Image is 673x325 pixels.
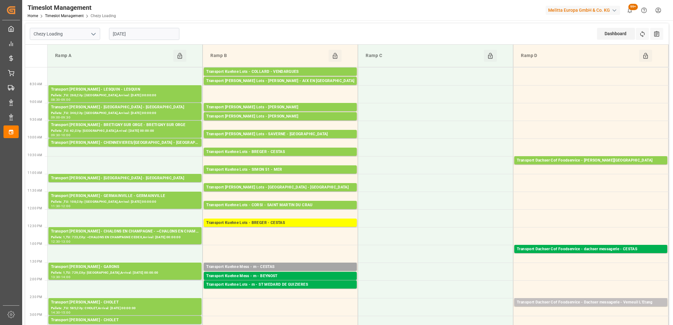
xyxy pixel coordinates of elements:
button: Melitta Europa GmbH & Co. KG [546,4,623,16]
div: Pallets: 1,TU: 729,City: [GEOGRAPHIC_DATA],Arrival: [DATE] 00:00:00 [51,270,199,276]
div: Transport [PERSON_NAME] - LESQUIN - LESQUIN [51,86,199,93]
button: show 100 new notifications [623,3,637,17]
span: 10:00 AM [28,136,42,139]
div: Transport Dachser Cof Foodservice - dachser messagerie - CESTAS [517,246,665,252]
div: Pallets: ,TU: 175,City: Verneuil L'Etang,Arrival: [DATE] 00:00:00 [517,306,665,311]
div: Pallets: 18,TU: 654,City: [GEOGRAPHIC_DATA]/MARNE CEDEX,Arrival: [DATE] 00:00:00 [51,146,199,151]
div: Pallets: ,TU: 52,City: [GEOGRAPHIC_DATA],Arrival: [DATE] 00:00:00 [206,84,354,90]
div: Pallets: 10,TU: 608,City: CARQUEFOU,Arrival: [DATE] 00:00:00 [206,111,354,116]
div: 10:00 [61,134,70,137]
button: open menu [88,29,98,39]
div: Transport [PERSON_NAME] - GERMAINVILLE - GERMAINVILLE [51,193,199,199]
a: Home [28,14,38,18]
div: Pallets: 11,TU: 16,City: MER,Arrival: [DATE] 00:00:00 [206,173,354,178]
span: 8:30 AM [30,82,42,86]
div: Pallets: ,TU: 268,City: [GEOGRAPHIC_DATA],Arrival: [DATE] 00:00:00 [51,93,199,98]
span: 12:30 PM [28,224,42,228]
div: Pallets: ,TU: 18,City: CESTAS,Arrival: [DATE] 00:00:00 [206,270,354,276]
div: 12:30 [51,240,60,243]
div: Pallets: 1,TU: 214,City: [GEOGRAPHIC_DATA],Arrival: [DATE] 00:00:00 [206,226,354,232]
span: 11:30 AM [28,189,42,192]
div: 09:00 [51,116,60,119]
span: 2:30 PM [30,295,42,299]
div: - [60,240,61,243]
div: Pallets: 1,TU: 723,City: ~CHALONS EN CHAMPAGNE CEDEX,Arrival: [DATE] 00:00:00 [51,235,199,240]
div: Pallets: 6,TU: ,City: CARQUEFOU,Arrival: [DATE] 00:00:00 [206,120,354,125]
div: Transport Kuehne Mess - m - CESTAS [206,264,354,270]
div: 15:00 [61,311,70,314]
div: - [60,98,61,101]
div: Transport [PERSON_NAME] - [GEOGRAPHIC_DATA] - [GEOGRAPHIC_DATA] [51,175,199,182]
div: Transport Kuehne Lots - BREGER - CESTAS [206,220,354,226]
div: Transport Kuehne Lots - CORSI - SAINT MARTIN DU CRAU [206,202,354,208]
span: 1:00 PM [30,242,42,245]
div: 14:00 [61,276,70,278]
span: 9:30 AM [30,118,42,121]
div: Transport [PERSON_NAME] Lots - [PERSON_NAME] - AIX EN [GEOGRAPHIC_DATA] [206,78,354,84]
button: Help Center [637,3,651,17]
div: 14:30 [51,311,60,314]
div: Ramp A [53,50,173,62]
div: 13:30 [51,276,60,278]
div: 12:00 [61,205,70,207]
div: Transport Kuehne Lots - SIMON 51 - MER [206,167,354,173]
div: Transport [PERSON_NAME] - CHENNEVIERES/[GEOGRAPHIC_DATA] - [GEOGRAPHIC_DATA]/MARNE CEDEX [51,140,199,146]
div: 09:30 [51,134,60,137]
div: Transport Dachser Cof Foodservice - Dachser messagerie - Verneuil L'Etang [517,299,665,306]
div: Transport [PERSON_NAME] - CHOLET [51,317,199,323]
div: Transport [PERSON_NAME] Lots - [PERSON_NAME] [206,104,354,111]
div: Pallets: ,TU: 108,City: [GEOGRAPHIC_DATA],Arrival: [DATE] 00:00:00 [51,199,199,205]
span: 3:00 PM [30,313,42,316]
div: Pallets: ,TU: 585,City: CHOLET,Arrival: [DATE] 00:00:00 [51,306,199,311]
span: 11:00 AM [28,171,42,175]
div: Transport Kuehne Lots - BREGER - CESTAS [206,149,354,155]
span: 12:00 PM [28,207,42,210]
div: - [60,116,61,119]
div: Pallets: ,TU: 76,City: [GEOGRAPHIC_DATA],Arrival: [DATE] 00:00:00 [206,279,354,285]
div: 08:30 [51,98,60,101]
span: 99+ [628,4,638,10]
div: Pallets: ,TU: 5,City: [GEOGRAPHIC_DATA],Arrival: [DATE] 00:00:00 [206,288,354,293]
div: Pallets: 12,TU: 176,City: [GEOGRAPHIC_DATA],Arrival: [DATE] 00:00:00 [206,75,354,80]
div: Transport [PERSON_NAME] Lots - [GEOGRAPHIC_DATA] - [GEOGRAPHIC_DATA] [206,184,354,191]
div: Pallets: ,TU: 470,City: [GEOGRAPHIC_DATA],Arrival: [DATE] 00:00:00 [51,182,199,187]
div: Dashboard [597,28,635,40]
div: Transport [PERSON_NAME] Lots - SAVERNE - [GEOGRAPHIC_DATA] [206,131,354,137]
div: - [60,311,61,314]
div: 09:30 [61,116,70,119]
input: Type to search/select [30,28,100,40]
div: Transport [PERSON_NAME] - [GEOGRAPHIC_DATA] - [GEOGRAPHIC_DATA] [51,104,199,111]
div: Transport Kuehne Lots - COLLARD - VENDARGUES [206,69,354,75]
div: Ramp B [208,50,329,62]
div: Pallets: ,TU: 346,City: [GEOGRAPHIC_DATA],Arrival: [DATE] 00:00:00 [51,111,199,116]
div: 13:00 [61,240,70,243]
span: 10:30 AM [28,153,42,157]
div: Pallets: 1,TU: 256,City: [GEOGRAPHIC_DATA],Arrival: [DATE] 00:00:00 [206,155,354,161]
div: Transport Kuehne Lots - m - ST MEDARD DE GUIZIERES [206,282,354,288]
div: Ramp D [518,50,639,62]
div: Transport [PERSON_NAME] - BRETIGNY SUR ORGE - BRETIGNY SUR ORGE [51,122,199,128]
div: Pallets: ,TU: 62,City: [GEOGRAPHIC_DATA],Arrival: [DATE] 00:00:00 [51,128,199,134]
div: - [60,205,61,207]
div: Transport Dachser Cof Foodservice - [PERSON_NAME][GEOGRAPHIC_DATA] [517,157,665,164]
div: Pallets: ,TU: 848,City: [GEOGRAPHIC_DATA][PERSON_NAME],Arrival: [DATE] 00:00:00 [206,208,354,214]
div: Transport [PERSON_NAME] - CHALONS EN CHAMPAGNE - ~CHALONS EN CHAMPAGNE CEDEX [51,228,199,235]
div: Melitta Europa GmbH & Co. KG [546,6,620,15]
div: Ramp C [363,50,484,62]
div: Pallets: 2,TU: 14,City: [GEOGRAPHIC_DATA],Arrival: [DATE] 00:00:00 [517,164,665,169]
div: 11:30 [51,205,60,207]
div: - [60,134,61,137]
span: 2:00 PM [30,277,42,281]
div: Transport [PERSON_NAME] - GARONS [51,264,199,270]
div: Pallets: 3,TU: 48,City: CESTAS,Arrival: [DATE] 00:00:00 [517,252,665,258]
input: DD-MM-YYYY [109,28,179,40]
div: Timeslot Management [28,3,116,12]
div: Transport [PERSON_NAME] - CHOLET [51,299,199,306]
div: Transport [PERSON_NAME] Lots - [PERSON_NAME] [206,113,354,120]
div: 09:00 [61,98,70,101]
div: Pallets: 1,TU: ,City: [GEOGRAPHIC_DATA],Arrival: [DATE] 00:00:00 [206,137,354,143]
div: - [60,276,61,278]
div: Pallets: 4,TU: 198,City: [GEOGRAPHIC_DATA],Arrival: [DATE] 00:00:00 [206,191,354,196]
a: Timeslot Management [45,14,84,18]
span: 1:30 PM [30,260,42,263]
